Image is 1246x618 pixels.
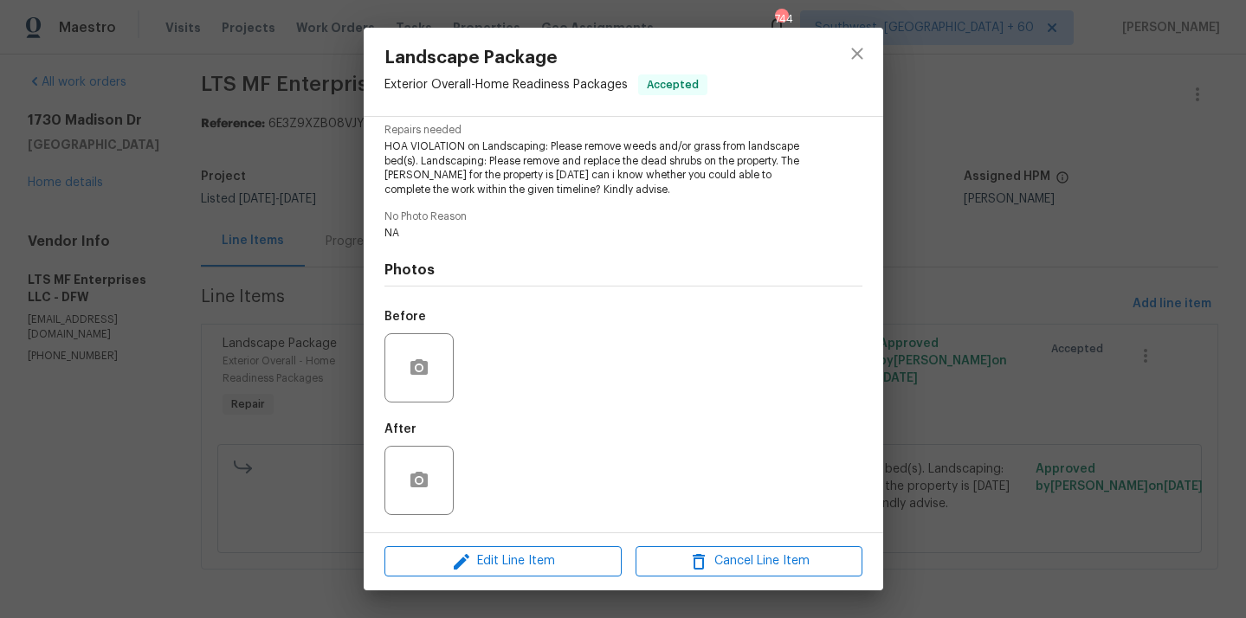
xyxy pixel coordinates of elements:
[384,311,426,323] h5: Before
[636,546,862,576] button: Cancel Line Item
[775,10,787,28] div: 744
[384,423,416,435] h5: After
[836,33,878,74] button: close
[384,79,628,91] span: Exterior Overall - Home Readiness Packages
[384,139,815,197] span: HOA VIOLATION on Landscaping: Please remove weeds and/or grass from landscape bed(s). Landscaping...
[390,550,617,572] span: Edit Line Item
[384,48,707,68] span: Landscape Package
[384,226,815,241] span: NA
[640,76,706,93] span: Accepted
[384,261,862,279] h4: Photos
[384,546,622,576] button: Edit Line Item
[641,550,857,572] span: Cancel Line Item
[384,211,862,222] span: No Photo Reason
[384,125,862,136] span: Repairs needed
